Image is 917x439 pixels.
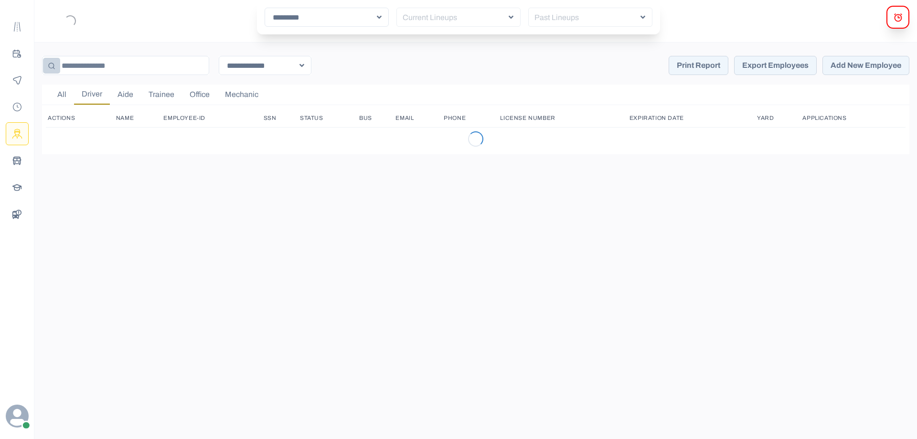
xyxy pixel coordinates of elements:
th: Email [394,109,442,127]
p: Print Report [677,61,720,70]
button: Drivers [6,122,29,145]
th: Phone [442,109,498,127]
button: Export Employees [734,56,817,75]
button: All [50,85,74,105]
th: SSN [262,109,298,127]
button: Driver [74,85,110,105]
p: Export Employees [742,61,809,70]
th: Applications [800,109,906,127]
button: Aide [110,85,141,105]
svg: avatar [6,405,29,428]
button: Planning [6,42,29,65]
button: Add New Employee [822,56,909,75]
button: Mechanic [217,85,266,105]
th: License Number [498,109,627,127]
th: Actions [46,109,114,127]
th: Yard [755,109,800,127]
button: Trainee [141,85,182,105]
button: alerts Modal [886,6,909,29]
th: Name [114,109,161,127]
button: Route Templates [6,15,29,38]
th: Status [298,109,357,127]
p: Current Lineups [399,12,511,23]
button: Print Report [669,56,728,75]
button: Office [182,85,217,105]
th: Bus [357,109,394,127]
button: Monitoring [6,69,29,92]
button: BusData [6,203,29,225]
th: Employee-ID [161,109,261,127]
button: Schools [6,176,29,199]
p: Add New Employee [831,61,901,70]
button: Payroll [6,96,29,118]
p: Past Lineups [531,12,642,23]
th: Expiration Date [628,109,755,127]
button: Buses [6,149,29,172]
